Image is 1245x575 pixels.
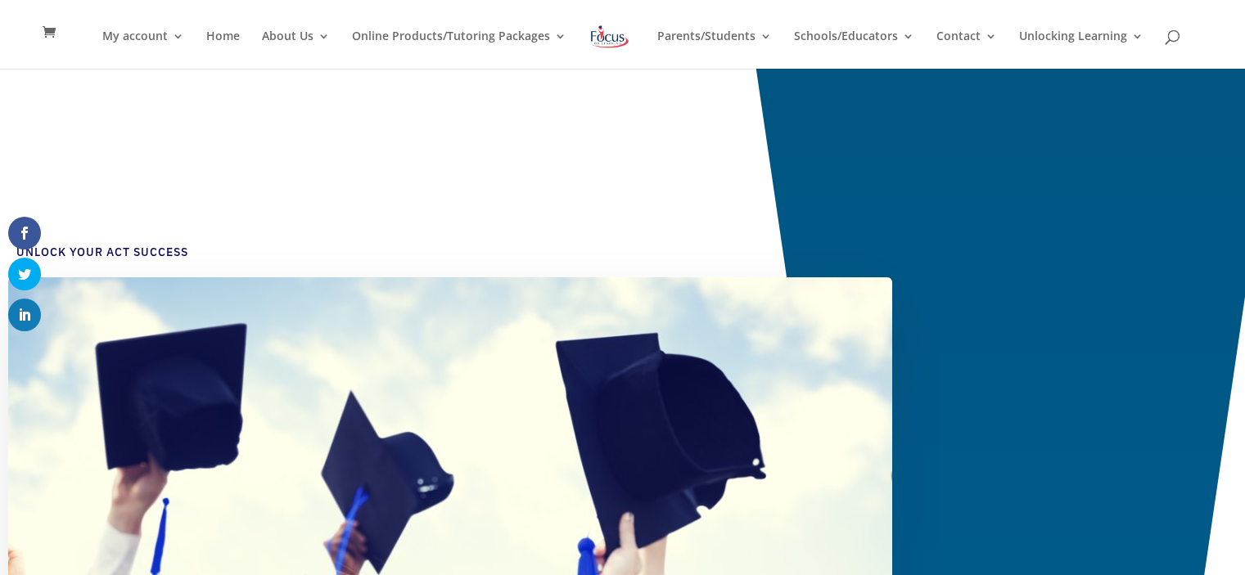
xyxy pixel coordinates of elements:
a: Unlocking Learning [1019,30,1144,69]
a: Contact [936,30,997,69]
a: Parents/Students [657,30,772,69]
a: Online Products/Tutoring Packages [352,30,566,69]
h4: Unlock Your ACT Success [16,245,868,269]
a: Schools/Educators [794,30,914,69]
img: Focus on Learning [589,22,631,52]
a: My account [102,30,184,69]
a: About Us [262,30,330,69]
a: Home [206,30,240,69]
